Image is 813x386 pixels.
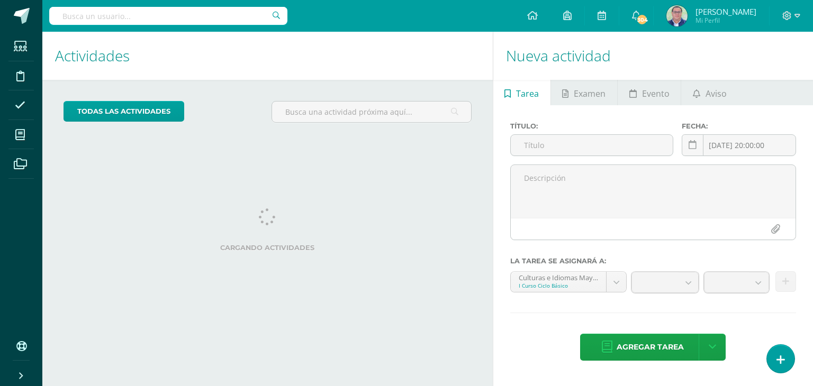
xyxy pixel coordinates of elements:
[519,272,598,282] div: Culturas e Idiomas Mayas, Garífuna o [PERSON_NAME] 'A'
[706,81,727,106] span: Aviso
[666,5,688,26] img: eac5640a810b8dcfe6ce893a14069202.png
[506,32,800,80] h1: Nueva actividad
[511,272,626,292] a: Culturas e Idiomas Mayas, Garífuna o [PERSON_NAME] 'A'I Curso Ciclo Básico
[64,244,472,252] label: Cargando actividades
[516,81,539,106] span: Tarea
[272,102,471,122] input: Busca una actividad próxima aquí...
[510,257,796,265] label: La tarea se asignará a:
[682,135,796,155] input: Fecha de entrega
[681,80,738,105] a: Aviso
[493,80,550,105] a: Tarea
[617,334,684,360] span: Agregar tarea
[636,14,648,25] span: 304
[511,135,673,155] input: Título
[618,80,681,105] a: Evento
[55,32,480,80] h1: Actividades
[49,7,287,25] input: Busca un usuario...
[510,122,674,130] label: Título:
[695,6,756,17] span: [PERSON_NAME]
[682,122,796,130] label: Fecha:
[64,101,184,122] a: todas las Actividades
[519,282,598,289] div: I Curso Ciclo Básico
[642,81,670,106] span: Evento
[695,16,756,25] span: Mi Perfil
[551,80,617,105] a: Examen
[574,81,606,106] span: Examen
